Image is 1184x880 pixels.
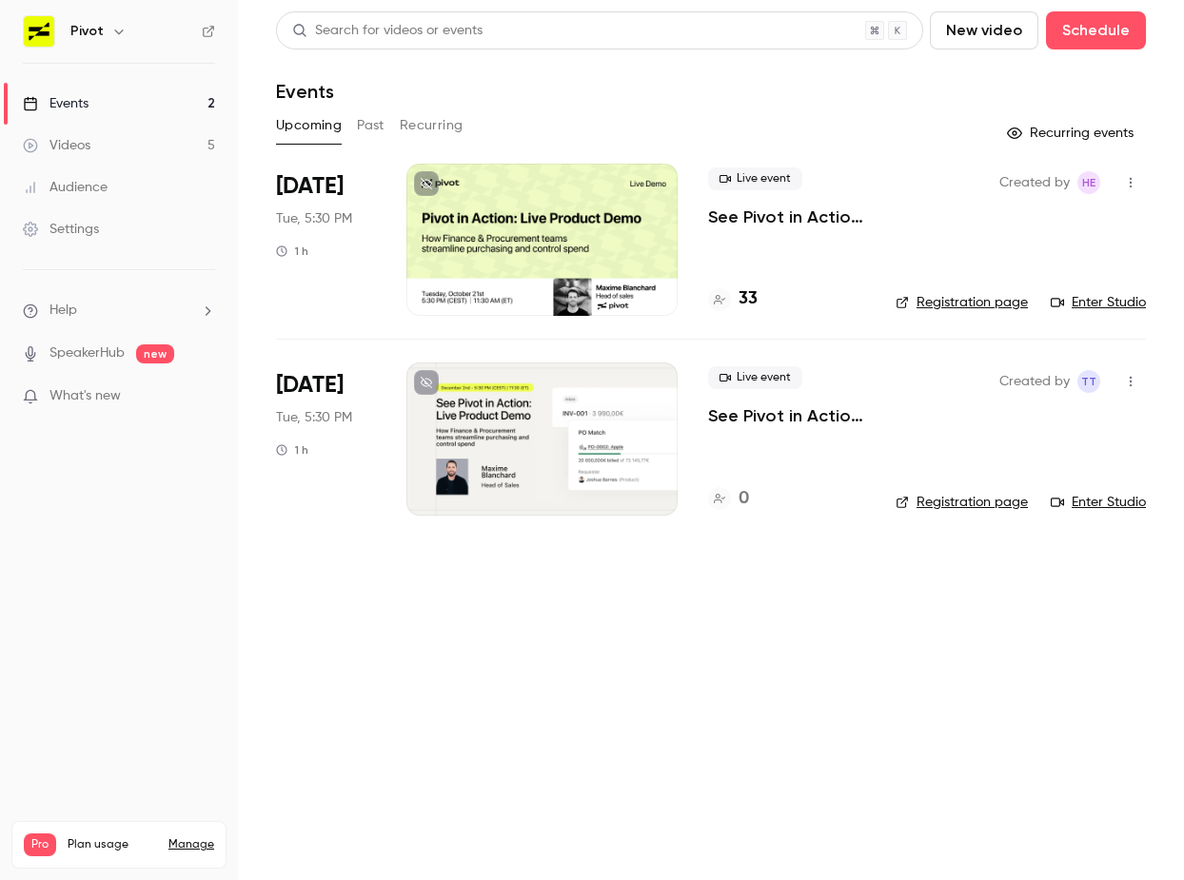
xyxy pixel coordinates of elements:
[24,833,56,856] span: Pro
[23,136,90,155] div: Videos
[708,205,865,228] a: See Pivot in Action: Live Product Demo ([DATE] Session)
[49,343,125,363] a: SpeakerHub
[23,301,215,321] li: help-dropdown-opener
[24,16,54,47] img: Pivot
[276,370,344,401] span: [DATE]
[168,837,214,852] a: Manage
[68,837,157,852] span: Plan usage
[49,301,77,321] span: Help
[1046,11,1146,49] button: Schedule
[23,220,99,239] div: Settings
[49,386,121,406] span: What's new
[708,404,865,427] a: See Pivot in Action: Live Product Demo
[276,110,342,141] button: Upcoming
[999,171,1070,194] span: Created by
[292,21,483,41] div: Search for videos or events
[1051,493,1146,512] a: Enter Studio
[1051,293,1146,312] a: Enter Studio
[708,486,749,512] a: 0
[896,493,1028,512] a: Registration page
[739,286,758,312] h4: 33
[400,110,464,141] button: Recurring
[708,286,758,312] a: 33
[1077,370,1100,393] span: Test Test
[708,167,802,190] span: Live event
[276,244,308,259] div: 1 h
[708,366,802,389] span: Live event
[1081,370,1096,393] span: TT
[70,22,104,41] h6: Pivot
[276,408,352,427] span: Tue, 5:30 PM
[998,118,1146,148] button: Recurring events
[999,370,1070,393] span: Created by
[276,442,308,458] div: 1 h
[930,11,1038,49] button: New video
[896,293,1028,312] a: Registration page
[276,171,344,202] span: [DATE]
[276,362,376,515] div: Dec 2 Tue, 5:30 PM (Europe/Paris)
[1077,171,1100,194] span: Hamza El Mansouri
[739,486,749,512] h4: 0
[357,110,385,141] button: Past
[136,344,174,363] span: new
[1082,171,1095,194] span: HE
[23,94,89,113] div: Events
[192,388,215,405] iframe: Noticeable Trigger
[276,80,334,103] h1: Events
[23,178,108,197] div: Audience
[276,164,376,316] div: Oct 21 Tue, 5:30 PM (Europe/Paris)
[276,209,352,228] span: Tue, 5:30 PM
